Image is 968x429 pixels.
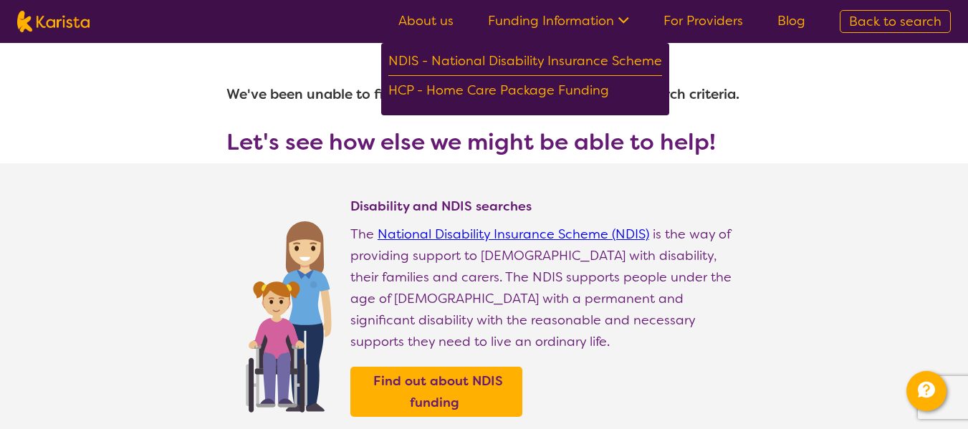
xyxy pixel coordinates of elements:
[350,223,742,352] p: The is the way of providing support to [DEMOGRAPHIC_DATA] with disability, their families and car...
[354,370,519,413] a: Find out about NDIS funding
[373,372,503,411] b: Find out about NDIS funding
[398,12,454,29] a: About us
[350,198,742,215] h4: Disability and NDIS searches
[840,10,951,33] a: Back to search
[17,11,90,32] img: Karista logo
[663,12,743,29] a: For Providers
[488,12,629,29] a: Funding Information
[388,50,662,76] div: NDIS - National Disability Insurance Scheme
[226,77,742,112] h1: We've been unable to find services or providers matching your search criteria.
[849,13,941,30] span: Back to search
[388,79,662,105] div: HCP - Home Care Package Funding
[378,226,649,243] a: National Disability Insurance Scheme (NDIS)
[226,129,742,155] h3: Let's see how else we might be able to help!
[241,212,336,413] img: Find NDIS and Disability services and providers
[906,371,947,411] button: Channel Menu
[777,12,805,29] a: Blog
